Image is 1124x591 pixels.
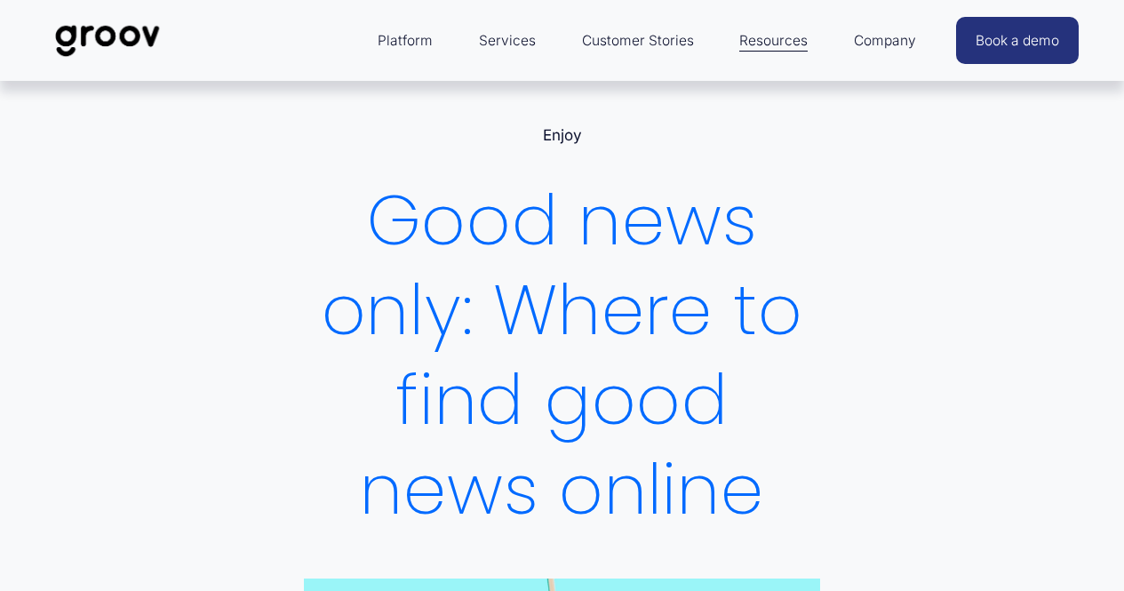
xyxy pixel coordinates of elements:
a: Enjoy [543,126,582,144]
span: Platform [378,28,433,53]
h1: Good news only: Where to find good news online [304,175,821,534]
a: Services [470,20,545,62]
a: Customer Stories [573,20,703,62]
span: Resources [739,28,808,53]
a: folder dropdown [730,20,817,62]
a: Book a demo [956,17,1079,64]
a: folder dropdown [369,20,442,62]
span: Company [854,28,916,53]
a: folder dropdown [845,20,925,62]
img: Groov | Workplace Science Platform | Unlock Performance | Drive Results [45,12,171,70]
